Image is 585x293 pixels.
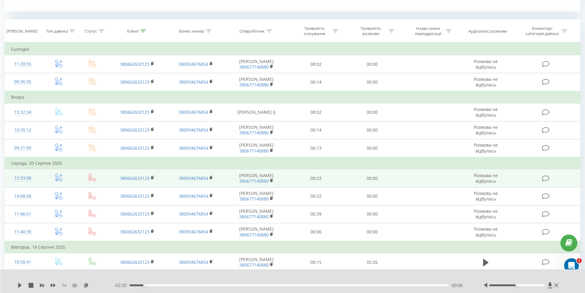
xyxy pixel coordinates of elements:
[179,29,204,34] div: Бізнес номер
[11,226,35,238] div: 11:40:38
[114,282,130,288] span: - 02:20
[225,253,288,271] td: [PERSON_NAME]
[5,241,580,253] td: Вівторок, 19 Серпня 2025
[474,208,498,220] span: Розмова не відбулась
[468,29,507,34] div: Аудіозапис розмови
[298,26,331,36] div: Тривалість очікування
[344,73,400,91] td: 00:00
[179,175,208,181] a: 380934676854
[239,262,269,268] a: 380677140880
[179,109,208,115] a: 380934676854
[239,82,269,88] a: 380677140880
[46,29,68,34] div: Тип дзвінка
[120,109,150,115] a: 380662632123
[225,187,288,205] td: [PERSON_NAME]
[11,256,35,268] div: 10:50:41
[344,169,400,187] td: 00:00
[344,223,400,241] td: 00:00
[516,284,518,287] div: Accessibility label
[11,124,35,136] div: 10:35:12
[288,121,344,139] td: 00:14
[474,142,498,153] span: Розмова не відбулась
[288,253,344,271] td: 00:15
[452,282,463,288] span: 00:06
[225,169,288,187] td: [PERSON_NAME]
[11,142,35,154] div: 09:21:05
[11,58,35,70] div: 11:20:55
[344,121,400,139] td: 00:00
[225,103,288,121] td: [PERSON_NAME] ()
[239,64,269,70] a: 380677140880
[239,148,269,154] a: 380677140880
[474,106,498,118] span: Розмова не відбулась
[120,145,150,151] a: 380662632123
[344,187,400,205] td: 00:00
[120,229,150,235] a: 380662632123
[239,214,269,220] a: 380677140880
[225,73,288,91] td: [PERSON_NAME]
[564,258,579,273] iframe: Intercom live chat
[120,175,150,181] a: 380662632123
[344,103,400,121] td: 00:00
[11,106,35,118] div: 13:32:34
[143,284,146,287] div: Accessibility label
[354,26,387,36] div: Тривалість розмови
[5,43,580,55] td: Сьогодні
[288,55,344,73] td: 00:02
[577,258,582,263] span: 1
[239,130,269,136] a: 380677140880
[344,55,400,73] td: 00:00
[288,205,344,223] td: 00:39
[179,127,208,133] a: 380934676854
[179,193,208,199] a: 380934676854
[179,61,208,67] a: 380934676854
[288,103,344,121] td: 00:02
[288,139,344,157] td: 00:13
[120,193,150,199] a: 380662632123
[6,29,37,34] div: [PERSON_NAME]
[179,211,208,217] a: 380934676854
[225,55,288,73] td: [PERSON_NAME]
[474,58,498,70] span: Розмова не відбулась
[120,61,150,67] a: 380662632123
[474,190,498,202] span: Розмова не відбулась
[239,196,269,202] a: 380677140880
[127,29,139,34] div: Клієнт
[344,139,400,157] td: 00:00
[62,282,66,288] span: 1 x
[179,259,208,265] a: 380934676854
[240,29,265,34] div: Співробітник
[11,172,35,184] div: 15:33:06
[5,91,580,103] td: Вчора
[288,223,344,241] td: 00:06
[474,226,498,237] span: Розмова не відбулась
[120,127,150,133] a: 380662632123
[11,190,35,202] div: 14:08:58
[5,157,580,169] td: Середа, 20 Серпня 2025
[225,139,288,157] td: [PERSON_NAME]
[474,124,498,136] span: Розмова не відбулась
[411,26,444,36] div: Назва схеми переадресації
[474,76,498,88] span: Розмова не відбулась
[179,79,208,85] a: 380934676854
[288,169,344,187] td: 00:23
[120,211,150,217] a: 380662632123
[225,205,288,223] td: [PERSON_NAME]
[120,259,150,265] a: 380662632123
[11,76,35,88] div: 09:36:35
[239,178,269,184] a: 380677140880
[120,79,150,85] a: 380662632123
[11,208,35,220] div: 11:46:51
[225,223,288,241] td: [PERSON_NAME]
[225,121,288,139] td: [PERSON_NAME]
[344,253,400,271] td: 02:26
[239,232,269,238] a: 380677140880
[288,187,344,205] td: 00:32
[344,205,400,223] td: 00:00
[474,172,498,184] span: Розмова не відбулась
[179,145,208,151] a: 380934676854
[288,73,344,91] td: 00:14
[524,26,560,36] div: Коментар/категорія дзвінка
[85,29,97,34] div: Статус
[179,229,208,235] a: 380934676854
